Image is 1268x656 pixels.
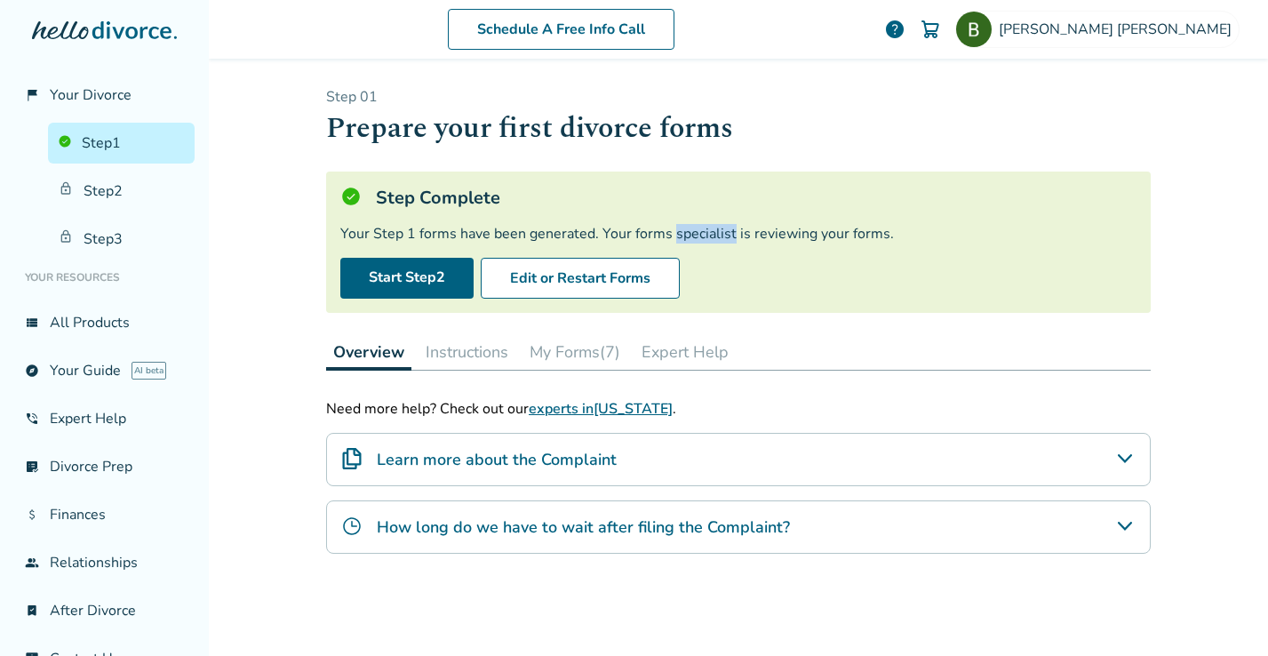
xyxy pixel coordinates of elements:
h4: How long do we have to wait after filing the Complaint? [377,516,790,539]
a: experts in[US_STATE] [529,399,673,419]
span: attach_money [25,508,39,522]
span: flag_2 [25,88,39,102]
span: group [25,556,39,570]
img: How long do we have to wait after filing the Complaint? [341,516,363,537]
div: Your Step 1 forms have been generated. Your forms specialist is reviewing your forms. [340,224,1136,244]
span: list_alt_check [25,460,39,474]
a: Step3 [48,219,195,260]
a: attach_moneyFinances [14,494,195,535]
a: exploreYour GuideAI beta [14,350,195,391]
button: Edit or Restart Forms [481,258,680,299]
p: Step 0 1 [326,87,1151,107]
span: bookmark_check [25,604,39,618]
a: groupRelationships [14,542,195,583]
a: help [884,19,905,40]
iframe: Chat Widget [1179,571,1268,656]
span: [PERSON_NAME] [PERSON_NAME] [999,20,1239,39]
img: Bryon [956,12,992,47]
span: phone_in_talk [25,412,39,426]
button: My Forms(7) [522,334,627,370]
a: view_listAll Products [14,302,195,343]
a: phone_in_talkExpert Help [14,398,195,439]
a: list_alt_checkDivorce Prep [14,446,195,487]
a: flag_2Your Divorce [14,75,195,116]
a: Step2 [48,171,195,212]
img: Cart [920,19,941,40]
a: bookmark_checkAfter Divorce [14,590,195,631]
button: Overview [326,334,411,371]
span: Your Divorce [50,85,132,105]
div: Learn more about the Complaint [326,433,1151,486]
span: AI beta [132,362,166,380]
button: Expert Help [634,334,736,370]
button: Instructions [419,334,515,370]
img: Learn more about the Complaint [341,448,363,469]
p: Need more help? Check out our . [326,399,1151,419]
h1: Prepare your first divorce forms [326,107,1151,150]
h5: Step Complete [376,186,500,210]
li: Your Resources [14,260,195,295]
a: Schedule A Free Info Call [448,9,674,50]
span: explore [25,364,39,378]
a: Start Step2 [340,258,474,299]
a: Step1 [48,123,195,164]
span: view_list [25,316,39,330]
div: How long do we have to wait after filing the Complaint? [326,500,1151,554]
h4: Learn more about the Complaint [377,448,617,471]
